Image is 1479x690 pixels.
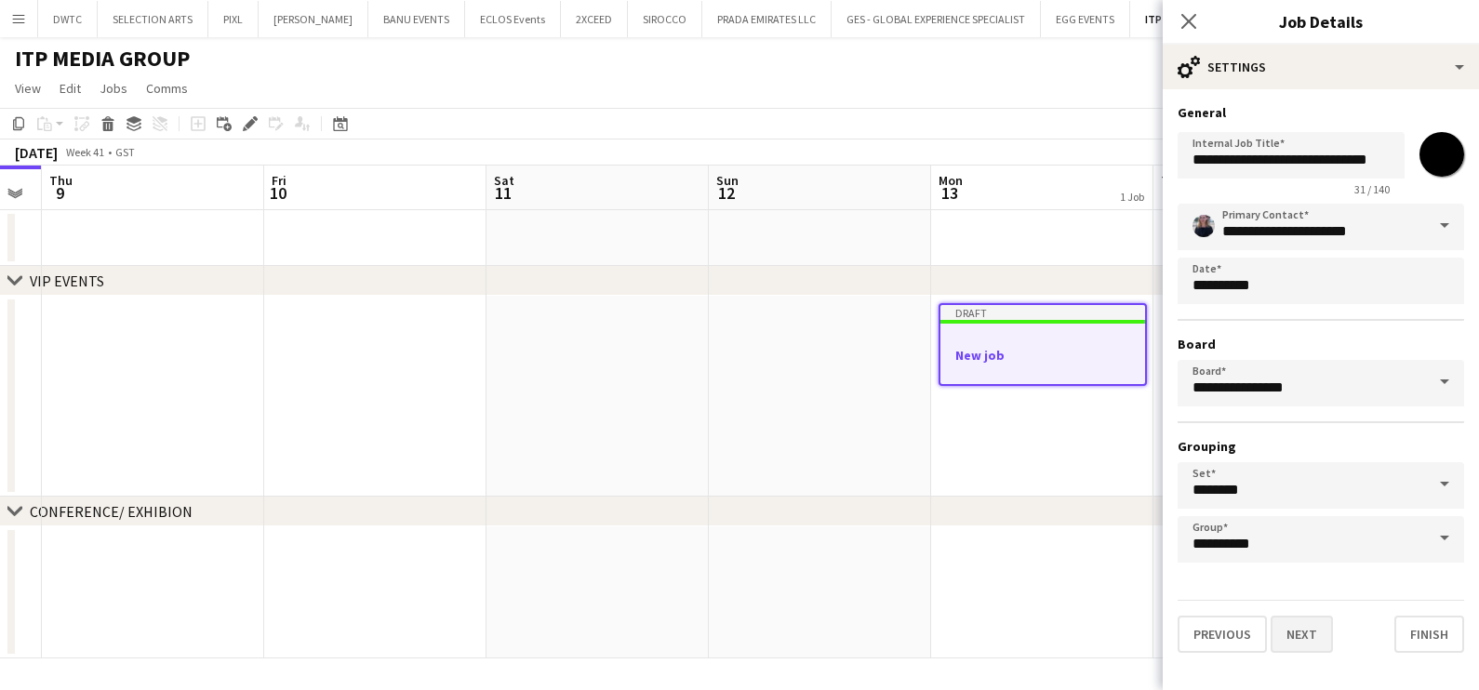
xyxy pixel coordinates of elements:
[30,502,193,521] div: CONFERENCE/ EXHIBION
[38,1,98,37] button: DWTC
[1163,45,1479,89] div: Settings
[52,76,88,100] a: Edit
[146,80,188,97] span: Comms
[1130,1,1247,37] button: ITP MEDIA GROUP
[139,76,195,100] a: Comms
[115,145,135,159] div: GST
[49,172,73,189] span: Thu
[7,76,48,100] a: View
[936,182,963,204] span: 13
[1041,1,1130,37] button: EGG EVENTS
[1178,336,1464,352] h3: Board
[940,305,1145,320] div: Draft
[272,172,286,189] span: Fri
[716,172,739,189] span: Sun
[61,145,108,159] span: Week 41
[702,1,832,37] button: PRADA EMIRATES LLC
[92,76,135,100] a: Jobs
[98,1,208,37] button: SELECTION ARTS
[259,1,368,37] button: [PERSON_NAME]
[1120,190,1144,204] div: 1 Job
[1178,104,1464,121] h3: General
[30,272,104,290] div: VIP EVENTS
[1394,616,1464,653] button: Finish
[1339,182,1405,196] span: 31 / 140
[713,182,739,204] span: 12
[1271,616,1333,653] button: Next
[208,1,259,37] button: PIXL
[1178,616,1267,653] button: Previous
[939,172,963,189] span: Mon
[1178,438,1464,455] h3: Grouping
[368,1,465,37] button: BANU EVENTS
[1161,172,1182,189] span: Tue
[940,347,1145,364] h3: New job
[60,80,81,97] span: Edit
[491,182,514,204] span: 11
[15,80,41,97] span: View
[15,143,58,162] div: [DATE]
[15,45,190,73] h1: ITP MEDIA GROUP
[832,1,1041,37] button: GES - GLOBAL EXPERIENCE SPECIALIST
[1163,9,1479,33] h3: Job Details
[100,80,127,97] span: Jobs
[269,182,286,204] span: 10
[465,1,561,37] button: ECLOS Events
[47,182,73,204] span: 9
[939,303,1147,386] app-job-card: DraftNew job
[561,1,628,37] button: 2XCEED
[628,1,702,37] button: SIROCCO
[1158,182,1182,204] span: 14
[494,172,514,189] span: Sat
